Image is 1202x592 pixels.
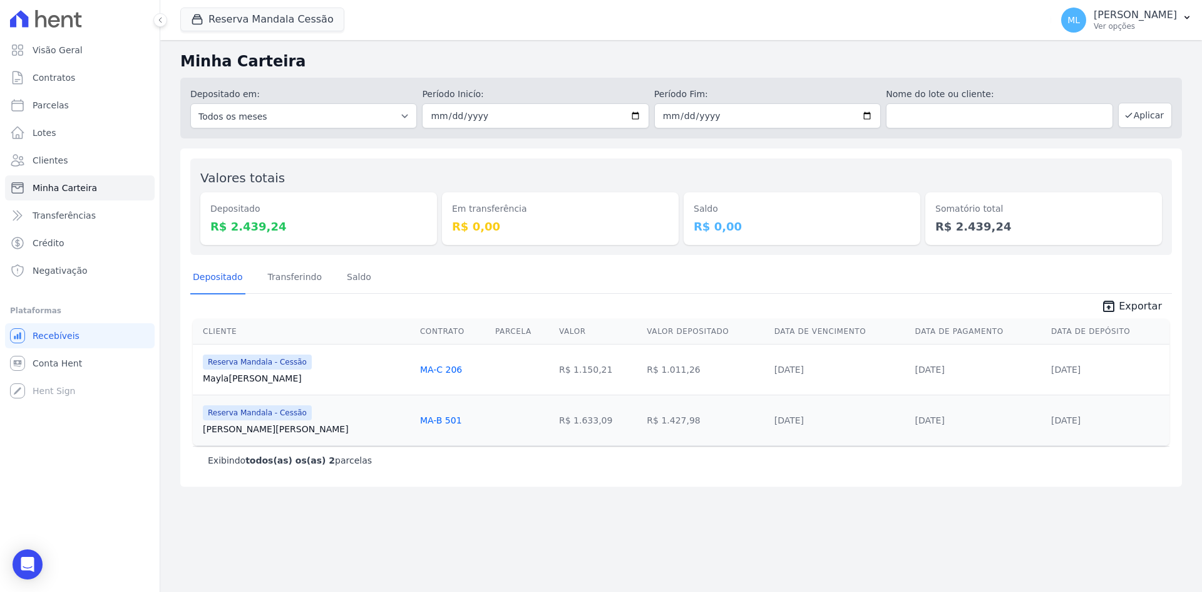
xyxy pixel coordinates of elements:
[886,88,1112,101] label: Nome do lote ou cliente:
[344,262,374,294] a: Saldo
[190,89,260,99] label: Depositado em:
[1051,365,1081,375] a: [DATE]
[5,38,155,63] a: Visão Geral
[935,202,1152,216] dt: Somatório total
[1067,16,1080,24] span: ML
[5,231,155,256] a: Crédito
[654,88,881,101] label: Período Fim:
[33,99,69,112] span: Parcelas
[5,93,155,118] a: Parcelas
[203,355,312,370] span: Reserva Mandala - Cessão
[910,319,1046,345] th: Data de Pagamento
[203,405,312,420] span: Reserva Mandala - Cessão
[5,258,155,283] a: Negativação
[265,262,325,294] a: Transferindo
[33,209,96,222] span: Transferências
[554,319,642,345] th: Valor
[1051,415,1081,425] a: [DATE]
[33,71,75,84] span: Contratos
[200,170,285,185] label: Valores totais
[1046,319,1169,345] th: Data de Depósito
[5,120,155,145] a: Lotes
[190,262,245,294] a: Depositado
[5,65,155,90] a: Contratos
[774,365,804,375] a: [DATE]
[490,319,554,345] th: Parcela
[420,365,462,375] a: MA-C 206
[642,395,769,445] td: R$ 1.427,98
[452,202,669,216] dt: Em transferência
[180,8,344,31] button: Reserva Mandala Cessão
[642,319,769,345] th: Valor Depositado
[1101,299,1116,314] i: unarchive
[422,88,649,101] label: Período Inicío:
[935,218,1152,235] dd: R$ 2.439,24
[180,50,1182,73] h2: Minha Carteira
[193,319,415,345] th: Cliente
[5,175,155,200] a: Minha Carteira
[774,415,804,425] a: [DATE]
[415,319,490,345] th: Contrato
[1091,299,1172,316] a: unarchive Exportar
[694,218,910,235] dd: R$ 0,00
[915,415,945,425] a: [DATE]
[915,365,945,375] a: [DATE]
[210,202,427,216] dt: Depositado
[554,344,642,395] td: R$ 1.150,21
[13,549,43,579] div: Open Intercom Messenger
[420,415,462,425] a: MA-B 501
[203,423,410,435] a: [PERSON_NAME][PERSON_NAME]
[1118,103,1172,128] button: Aplicar
[10,303,150,318] div: Plataformas
[1051,3,1202,38] button: ML [PERSON_NAME] Ver opções
[33,357,82,370] span: Conta Hent
[33,264,88,277] span: Negativação
[769,319,910,345] th: Data de Vencimento
[33,44,83,56] span: Visão Geral
[203,372,410,385] a: Mayla[PERSON_NAME]
[642,344,769,395] td: R$ 1.011,26
[5,323,155,348] a: Recebíveis
[554,395,642,445] td: R$ 1.633,09
[33,237,64,249] span: Crédito
[5,148,155,173] a: Clientes
[33,182,97,194] span: Minha Carteira
[5,351,155,376] a: Conta Hent
[33,127,56,139] span: Lotes
[33,330,80,342] span: Recebíveis
[452,218,669,235] dd: R$ 0,00
[208,454,372,467] p: Exibindo parcelas
[694,202,910,216] dt: Saldo
[1119,299,1162,314] span: Exportar
[210,218,427,235] dd: R$ 2.439,24
[33,154,68,167] span: Clientes
[245,455,335,465] b: todos(as) os(as) 2
[1094,9,1177,21] p: [PERSON_NAME]
[5,203,155,228] a: Transferências
[1094,21,1177,31] p: Ver opções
